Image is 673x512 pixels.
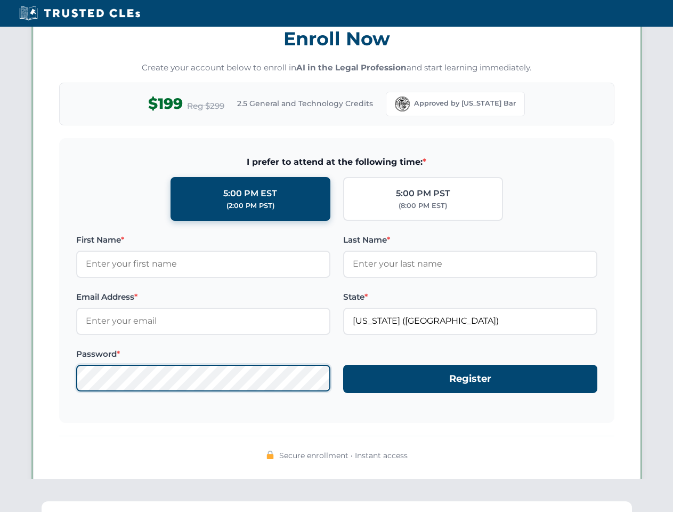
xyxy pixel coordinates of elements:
[343,308,597,334] input: Florida (FL)
[343,291,597,303] label: State
[76,291,330,303] label: Email Address
[343,234,597,246] label: Last Name
[395,97,410,111] img: Florida Bar
[266,451,274,459] img: 🔒
[76,155,597,169] span: I prefer to attend at the following time:
[399,201,447,211] div: (8:00 PM EST)
[396,187,450,201] div: 5:00 PM PST
[59,22,614,55] h3: Enroll Now
[237,98,373,109] span: 2.5 General and Technology Credits
[343,251,597,277] input: Enter your last name
[279,450,408,461] span: Secure enrollment • Instant access
[76,251,330,277] input: Enter your first name
[76,234,330,246] label: First Name
[414,98,516,109] span: Approved by [US_STATE] Bar
[223,187,277,201] div: 5:00 PM EST
[59,62,614,74] p: Create your account below to enroll in and start learning immediately.
[187,100,224,113] span: Reg $299
[296,62,407,73] strong: AI in the Legal Profession
[226,201,274,211] div: (2:00 PM PST)
[76,348,330,361] label: Password
[16,5,143,21] img: Trusted CLEs
[76,308,330,334] input: Enter your email
[343,365,597,393] button: Register
[148,92,183,116] span: $199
